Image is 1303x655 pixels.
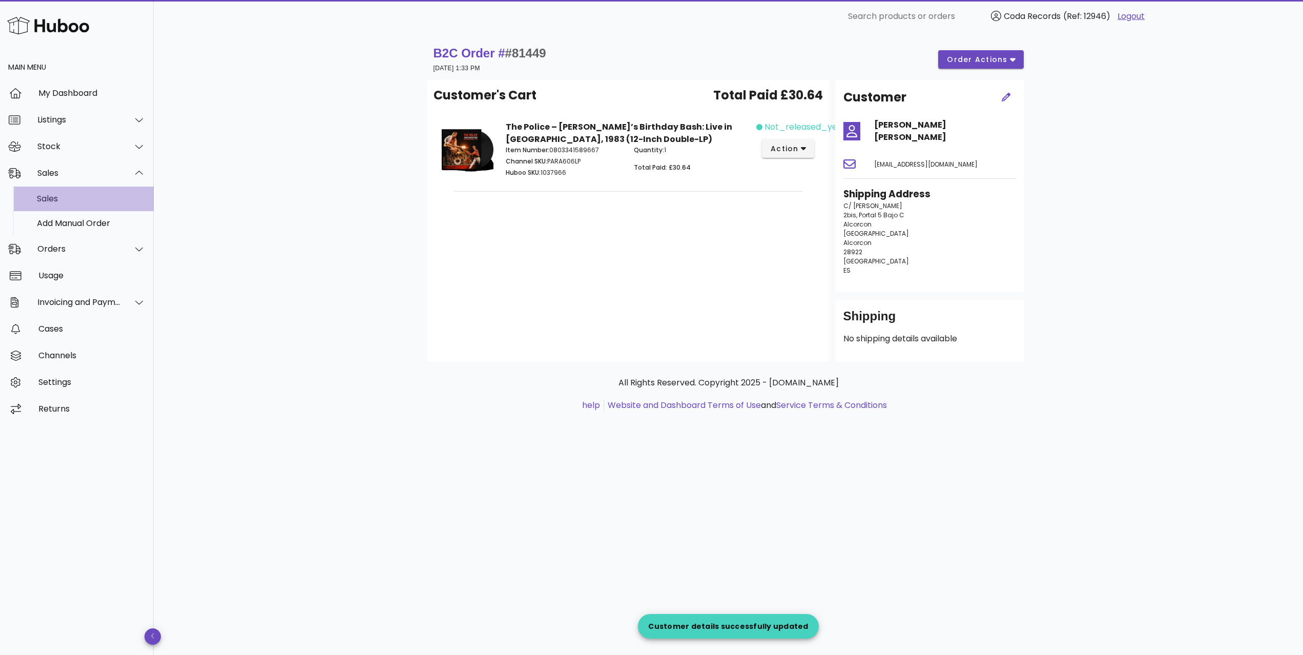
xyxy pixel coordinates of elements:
[604,399,887,412] li: and
[506,157,547,166] span: Channel SKU:
[764,121,841,133] span: not_released_yet
[634,146,664,154] span: Quantity:
[638,621,818,631] div: Customer details successfully updated
[938,50,1023,69] button: order actions
[843,238,872,247] span: Alcorcon
[37,297,121,307] div: Invoicing and Payments
[1063,10,1110,22] span: (Ref: 12946)
[436,377,1022,389] p: All Rights Reserved. Copyright 2025 - [DOMAIN_NAME]
[37,218,146,228] div: Add Manual Order
[843,211,904,219] span: 2bis, Portal 5 Bajo C
[874,160,978,169] span: [EMAIL_ADDRESS][DOMAIN_NAME]
[506,121,732,145] strong: The Police – [PERSON_NAME]’s Birthday Bash: Live in [GEOGRAPHIC_DATA], 1983 (12-Inch Double-LP)
[582,399,600,411] a: help
[506,146,549,154] span: Item Number:
[776,399,887,411] a: Service Terms & Conditions
[37,141,121,151] div: Stock
[38,88,146,98] div: My Dashboard
[713,86,823,105] span: Total Paid £30.64
[38,351,146,360] div: Channels
[38,404,146,414] div: Returns
[38,324,146,334] div: Cases
[843,248,862,256] span: 28922
[506,157,622,166] p: PARA606LP
[770,144,799,154] span: action
[843,220,872,229] span: Alcorcon
[634,163,691,172] span: Total Paid: £30.64
[506,168,541,177] span: Huboo SKU:
[843,333,1016,345] p: No shipping details available
[433,46,546,60] strong: B2C Order #
[843,308,1016,333] div: Shipping
[843,201,902,210] span: C/ [PERSON_NAME]
[843,88,906,107] h2: Customer
[843,266,851,275] span: ES
[37,168,121,178] div: Sales
[505,46,546,60] span: #81449
[37,115,121,125] div: Listings
[843,229,909,238] span: [GEOGRAPHIC_DATA]
[433,65,480,72] small: [DATE] 1:33 PM
[946,54,1008,65] span: order actions
[1004,10,1061,22] span: Coda Records
[38,271,146,280] div: Usage
[634,146,750,155] p: 1
[608,399,761,411] a: Website and Dashboard Terms of Use
[762,139,815,158] button: action
[37,194,146,203] div: Sales
[843,187,1016,201] h3: Shipping Address
[1118,10,1145,23] a: Logout
[7,14,89,36] img: Huboo Logo
[874,119,1016,144] h4: [PERSON_NAME] [PERSON_NAME]
[37,244,121,254] div: Orders
[506,146,622,155] p: 0803341589667
[843,257,909,265] span: [GEOGRAPHIC_DATA]
[433,86,536,105] span: Customer's Cart
[506,168,622,177] p: 1037966
[38,377,146,387] div: Settings
[442,121,493,177] img: Product Image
